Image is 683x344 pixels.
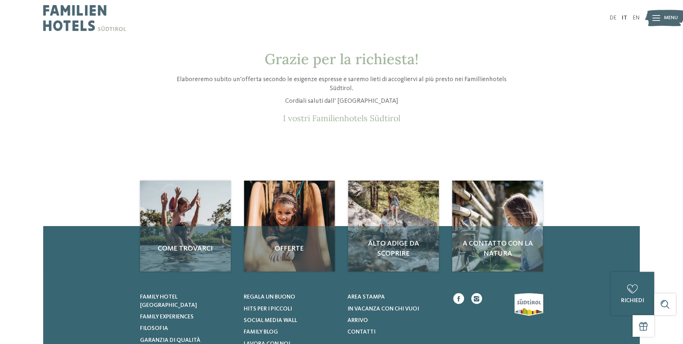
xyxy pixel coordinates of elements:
span: Alto Adige da scoprire [355,239,432,259]
a: Family hotel [GEOGRAPHIC_DATA] [140,293,235,309]
span: Family experiences [140,314,194,320]
span: A contatto con la natura [459,239,536,259]
img: Richiesta [140,181,231,272]
a: Filosofia [140,325,235,332]
span: Offerte [251,244,328,254]
p: Cordiali saluti dall’ [GEOGRAPHIC_DATA] [171,97,513,106]
span: Social Media Wall [244,318,297,323]
span: Come trovarci [147,244,224,254]
a: Area stampa [347,293,442,301]
a: Contatti [347,328,442,336]
span: Family Blog [244,329,278,335]
a: IT [622,15,627,21]
a: Regala un buono [244,293,338,301]
img: Richiesta [452,181,543,272]
a: Family experiences [140,313,235,321]
span: Arrivo [347,318,368,323]
p: Elaboreremo subito un’offerta secondo le esigenze espresse e saremo lieti di accogliervi al più p... [171,75,513,93]
p: I vostri Familienhotels Südtirol [171,113,513,123]
span: Grazie per la richiesta! [265,50,419,68]
span: Contatti [347,329,376,335]
img: Richiesta [244,181,335,272]
a: Social Media Wall [244,317,338,325]
a: Richiesta A contatto con la natura [452,181,543,272]
span: Family hotel [GEOGRAPHIC_DATA] [140,294,197,308]
span: Filosofia [140,326,168,331]
span: richiedi [621,298,644,304]
span: Area stampa [347,294,385,300]
img: Richiesta [348,181,439,272]
a: Hits per i piccoli [244,305,338,313]
span: Regala un buono [244,294,295,300]
span: Menu [664,14,678,22]
span: Hits per i piccoli [244,306,292,312]
a: EN [633,15,640,21]
a: richiedi [611,272,654,315]
span: In vacanza con chi vuoi [347,306,419,312]
a: Richiesta Come trovarci [140,181,231,272]
a: Arrivo [347,317,442,325]
a: In vacanza con chi vuoi [347,305,442,313]
a: Family Blog [244,328,338,336]
a: DE [610,15,616,21]
a: Richiesta Alto Adige da scoprire [348,181,439,272]
a: Richiesta Offerte [244,181,335,272]
span: Garanzia di qualità [140,338,201,343]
